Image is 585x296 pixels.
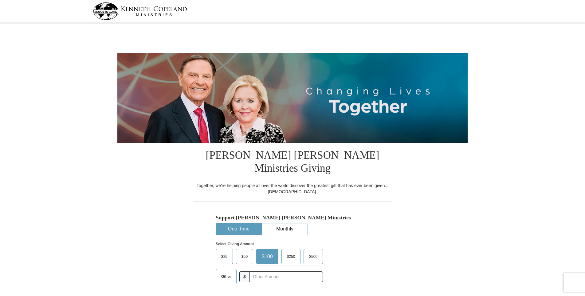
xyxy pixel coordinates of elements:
[216,242,254,246] strong: Select Giving Amount
[216,214,369,221] h5: Support [PERSON_NAME] [PERSON_NAME] Ministries
[238,252,251,261] span: $50
[249,271,323,282] input: Other Amount
[216,223,261,235] button: One-Time
[193,143,392,182] h1: [PERSON_NAME] [PERSON_NAME] Ministries Giving
[284,252,298,261] span: $250
[193,182,392,195] div: Together, we're helping people all over the world discover the greatest gift that has ever been g...
[239,271,250,282] span: $
[262,223,308,235] button: Monthly
[259,252,276,261] span: $100
[218,272,234,281] span: Other
[218,252,230,261] span: $25
[93,2,187,20] img: kcm-header-logo.svg
[306,252,320,261] span: $500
